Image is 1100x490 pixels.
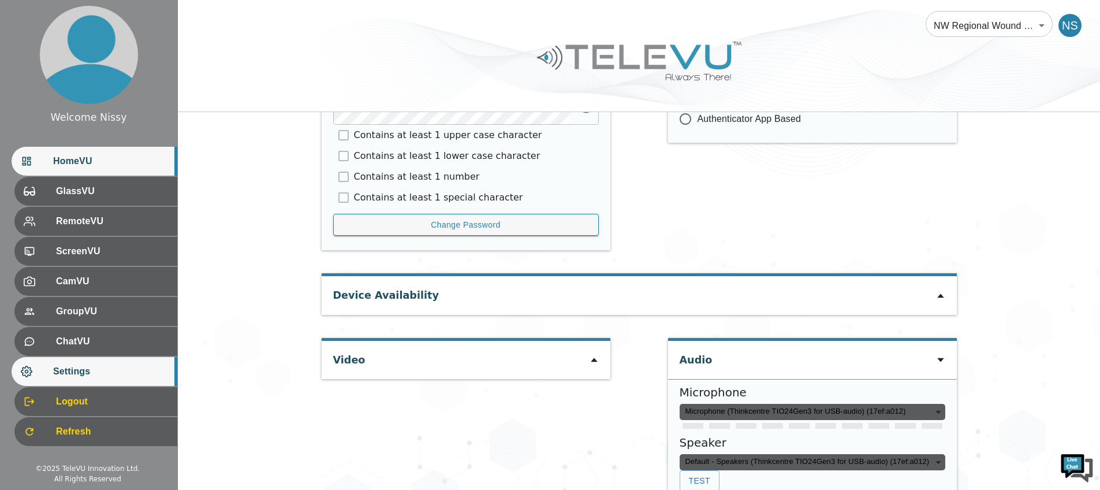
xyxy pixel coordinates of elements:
[333,341,366,373] div: Video
[680,341,713,373] div: Audio
[535,37,743,85] img: Logo
[56,305,168,318] span: GroupVU
[680,454,945,470] div: Default - Speakers (Thinkcentre TIO24Gen3 for USB-audio) (17ef:a012)
[56,214,168,228] span: RemoteVU
[680,436,945,450] h5: Speaker
[14,267,177,296] div: CamVU
[6,315,220,356] textarea: Type your message and hit 'Enter'
[1060,450,1094,484] img: Chat Widget
[926,9,1053,42] div: NW Regional Wound Care
[56,274,168,288] span: CamVU
[354,170,480,184] p: Contains at least 1 number
[680,404,945,420] div: Microphone (Thinkcentre TIO24Gen3 for USB-audio) (17ef:a012)
[14,237,177,266] div: ScreenVU
[680,385,945,399] h5: Microphone
[333,276,439,309] div: Device Availability
[12,357,177,386] div: Settings
[56,425,168,439] span: Refresh
[14,387,177,416] div: Logout
[56,335,168,348] span: ChatVU
[67,146,159,262] span: We're online!
[20,54,49,83] img: d_736959983_company_1615157101543_736959983
[60,61,194,76] div: Chat with us now
[50,110,126,125] div: Welcome Nissy
[53,365,168,378] span: Settings
[354,149,540,163] p: Contains at least 1 lower case character
[189,6,217,34] div: Minimize live chat window
[56,184,168,198] span: GlassVU
[40,6,138,104] img: profile.png
[14,297,177,326] div: GroupVU
[56,395,168,409] span: Logout
[698,112,801,126] span: Authenticator App Based
[14,207,177,236] div: RemoteVU
[1058,14,1082,37] div: NS
[56,244,168,258] span: ScreenVU
[14,417,177,446] div: Refresh
[354,128,542,142] p: Contains at least 1 upper case character
[12,147,177,176] div: HomeVU
[14,327,177,356] div: ChatVU
[53,154,168,168] span: HomeVU
[354,191,523,205] p: Contains at least 1 special character
[333,214,599,236] button: Change Password
[14,177,177,206] div: GlassVU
